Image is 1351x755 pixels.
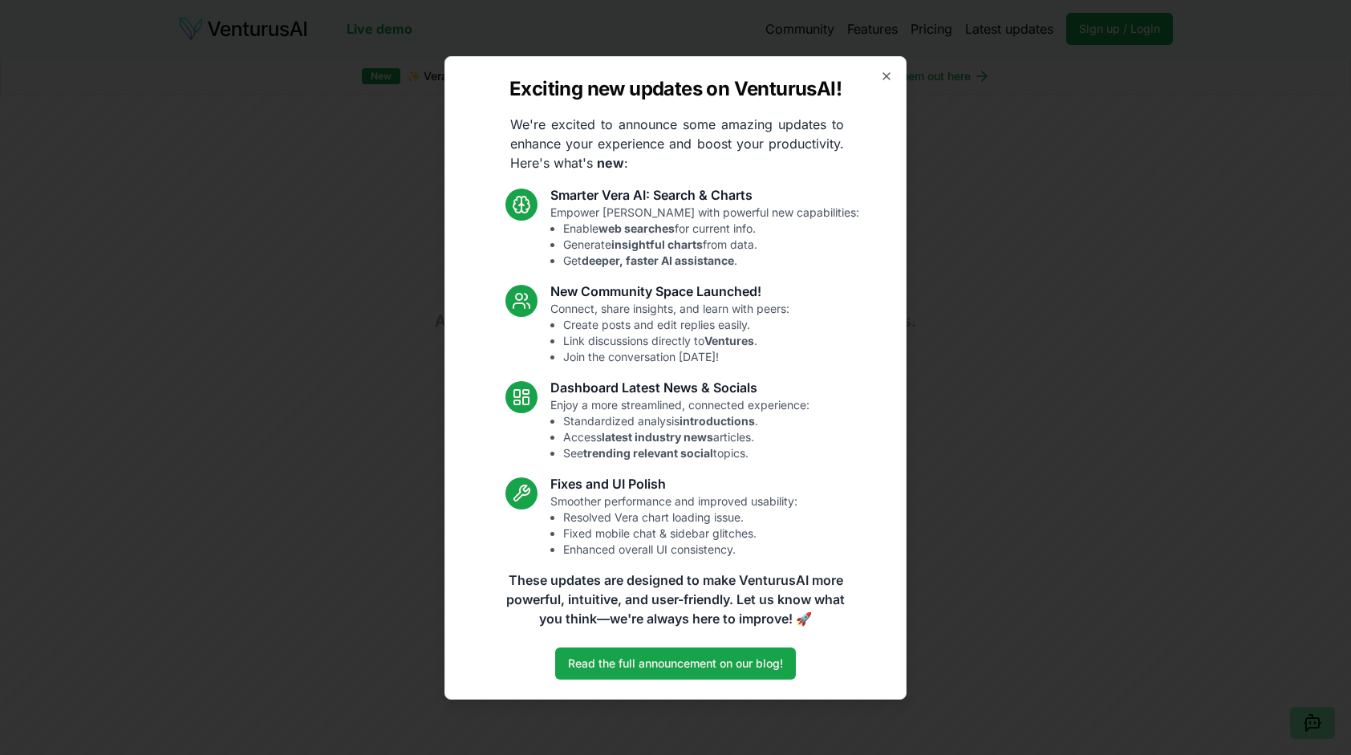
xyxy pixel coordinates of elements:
[704,334,754,347] strong: Ventures
[582,254,734,267] strong: deeper, faster AI assistance
[563,429,809,445] li: Access articles.
[563,317,789,333] li: Create posts and edit replies easily.
[563,445,809,461] li: See topics.
[550,493,797,558] p: Smoother performance and improved usability:
[602,430,713,444] strong: latest industry news
[611,237,703,251] strong: insightful charts
[509,76,842,102] h2: Exciting new updates on VenturusAI!
[563,237,859,253] li: Generate from data.
[550,185,859,205] h3: Smarter Vera AI: Search & Charts
[555,647,796,680] a: Read the full announcement on our blog!
[680,414,755,428] strong: introductions
[563,526,797,542] li: Fixed mobile chat & sidebar glitches.
[550,301,789,365] p: Connect, share insights, and learn with peers:
[497,115,857,173] p: We're excited to announce some amazing updates to enhance your experience and boost your producti...
[496,570,855,628] p: These updates are designed to make VenturusAI more powerful, intuitive, and user-friendly. Let us...
[550,397,809,461] p: Enjoy a more streamlined, connected experience:
[598,221,675,235] strong: web searches
[550,282,789,301] h3: New Community Space Launched!
[563,253,859,269] li: Get .
[550,474,797,493] h3: Fixes and UI Polish
[583,446,713,460] strong: trending relevant social
[563,509,797,526] li: Resolved Vera chart loading issue.
[563,542,797,558] li: Enhanced overall UI consistency.
[550,378,809,397] h3: Dashboard Latest News & Socials
[563,413,809,429] li: Standardized analysis .
[563,221,859,237] li: Enable for current info.
[563,333,789,349] li: Link discussions directly to .
[550,205,859,269] p: Empower [PERSON_NAME] with powerful new capabilities:
[597,155,624,171] strong: new
[563,349,789,365] li: Join the conversation [DATE]!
